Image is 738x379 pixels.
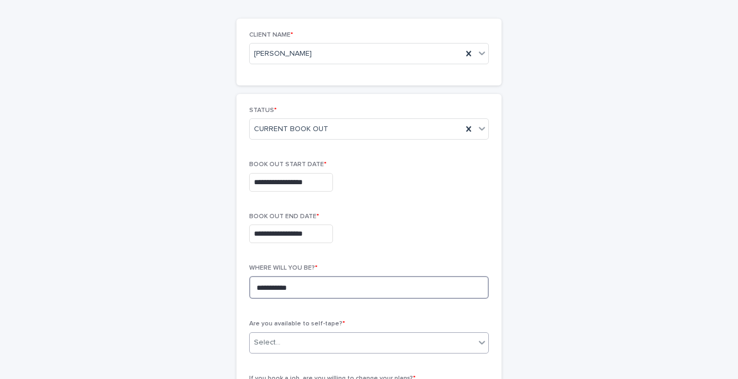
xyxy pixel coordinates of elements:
[254,337,280,348] div: Select...
[249,32,293,38] span: CLIENT NAME
[249,265,318,271] span: WHERE WILL YOU BE?
[249,107,277,114] span: STATUS
[249,321,345,327] span: Are you available to self-tape?
[254,124,328,135] span: CURRENT BOOK OUT
[249,161,327,168] span: BOOK OUT START DATE
[254,48,312,59] span: [PERSON_NAME]
[249,213,319,220] span: BOOK OUT END DATE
